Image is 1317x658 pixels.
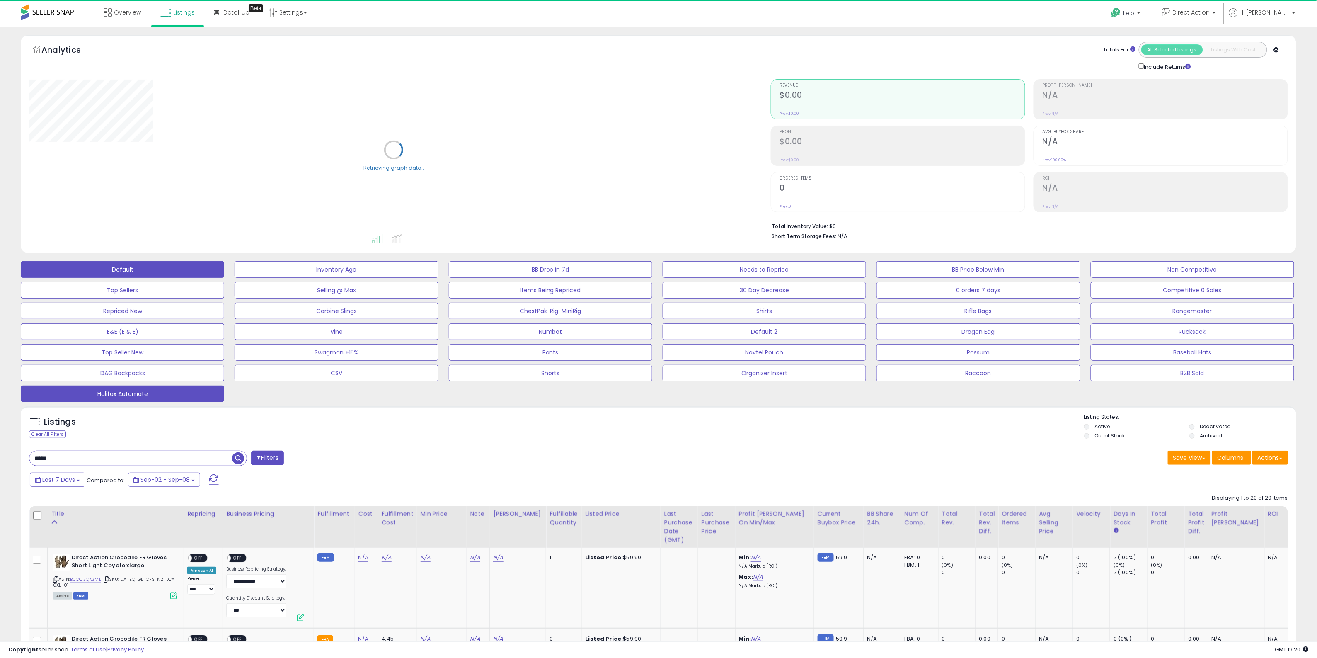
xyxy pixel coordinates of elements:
[1043,176,1288,181] span: ROI
[586,635,623,643] b: Listed Price:
[1141,44,1203,55] button: All Selected Listings
[818,553,834,562] small: FBM
[1151,562,1162,568] small: (0%)
[905,554,932,561] div: FBA: 0
[107,646,144,653] a: Privacy Policy
[1039,510,1069,536] div: Avg Selling Price
[818,634,834,643] small: FBM
[780,176,1025,181] span: Ordered Items
[1114,510,1144,527] div: Days In Stock
[1114,554,1147,561] div: 7 (100%)
[231,555,245,562] span: OFF
[1151,554,1184,561] div: 0
[1151,635,1184,643] div: 0
[421,635,431,643] a: N/A
[1173,8,1210,17] span: Direct Action
[1123,10,1135,17] span: Help
[751,635,761,643] a: N/A
[1188,510,1204,536] div: Total Profit Diff.
[663,282,866,299] button: 30 Day Decrease
[70,576,101,583] a: B0CC3QK3ML
[223,8,249,17] span: DataHub
[780,204,792,209] small: Prev: 0
[470,554,480,562] a: N/A
[1114,527,1118,534] small: Days In Stock.
[1091,365,1294,381] button: B2B Sold
[251,451,283,465] button: Filters
[1212,554,1258,561] div: N/A
[838,232,848,240] span: N/A
[358,554,368,562] a: N/A
[772,221,1282,231] li: $0
[780,90,1025,102] h2: $0.00
[753,573,763,581] a: N/A
[382,554,392,562] a: N/A
[979,510,995,536] div: Total Rev. Diff.
[663,303,866,319] button: Shirts
[1091,344,1294,361] button: Baseball Hats
[1002,554,1035,561] div: 0
[1043,204,1059,209] small: Prev: N/A
[21,365,224,381] button: DAG Backpacks
[905,561,932,569] div: FBM: 1
[867,635,895,643] div: N/A
[780,130,1025,134] span: Profit
[235,303,438,319] button: Carbine Slings
[942,562,954,568] small: (0%)
[979,554,992,561] div: 0.00
[1212,635,1258,643] div: N/A
[1039,554,1066,561] div: N/A
[1212,510,1261,527] div: Profit [PERSON_NAME]
[1076,510,1106,518] div: Velocity
[226,510,310,518] div: Business Pricing
[1212,494,1288,502] div: Displaying 1 to 20 of 20 items
[1188,554,1201,561] div: 0.00
[382,510,414,527] div: Fulfillment Cost
[53,592,72,600] span: All listings currently available for purchase on Amazon
[979,635,992,643] div: 0.00
[231,636,245,643] span: OFF
[1043,158,1066,163] small: Prev: 100.00%
[382,635,411,643] div: 4.45
[449,282,652,299] button: Items Being Repriced
[235,344,438,361] button: Swagman +15%
[358,635,368,643] a: N/A
[905,510,935,527] div: Num of Comp.
[187,510,219,518] div: Repricing
[550,554,575,561] div: 1
[226,566,286,572] label: Business Repricing Strategy:
[586,635,654,643] div: $59.90
[249,4,263,12] div: Tooltip anchor
[1111,7,1121,18] i: Get Help
[663,323,866,340] button: Default 2
[8,646,39,653] strong: Copyright
[942,569,976,576] div: 0
[1091,282,1294,299] button: Competitive 0 Sales
[21,323,224,340] button: E&E (E & E)
[73,592,88,600] span: FBM
[21,261,224,278] button: Default
[1043,137,1288,148] h2: N/A
[317,553,334,562] small: FBM
[53,576,177,588] span: | SKU: DA-EQ-GL-CFS-N2-LCY-0XL-01
[1268,635,1295,643] div: N/A
[1105,1,1149,27] a: Help
[780,83,1025,88] span: Revenue
[942,635,976,643] div: 0
[187,567,216,574] div: Amazon AI
[663,261,866,278] button: Needs to Reprice
[72,554,172,571] b: Direct Action Crocodile FR Gloves Short Light Coyote xlarge
[187,576,216,595] div: Preset:
[1229,8,1295,27] a: Hi [PERSON_NAME]
[1104,46,1136,54] div: Totals For
[192,555,205,562] span: OFF
[449,261,652,278] button: BB Drop in 7d
[780,158,799,163] small: Prev: $0.00
[493,635,503,643] a: N/A
[1168,451,1211,465] button: Save View
[8,646,144,654] div: seller snap | |
[1043,83,1288,88] span: Profit [PERSON_NAME]
[358,510,375,518] div: Cost
[317,510,351,518] div: Fulfillment
[1252,451,1288,465] button: Actions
